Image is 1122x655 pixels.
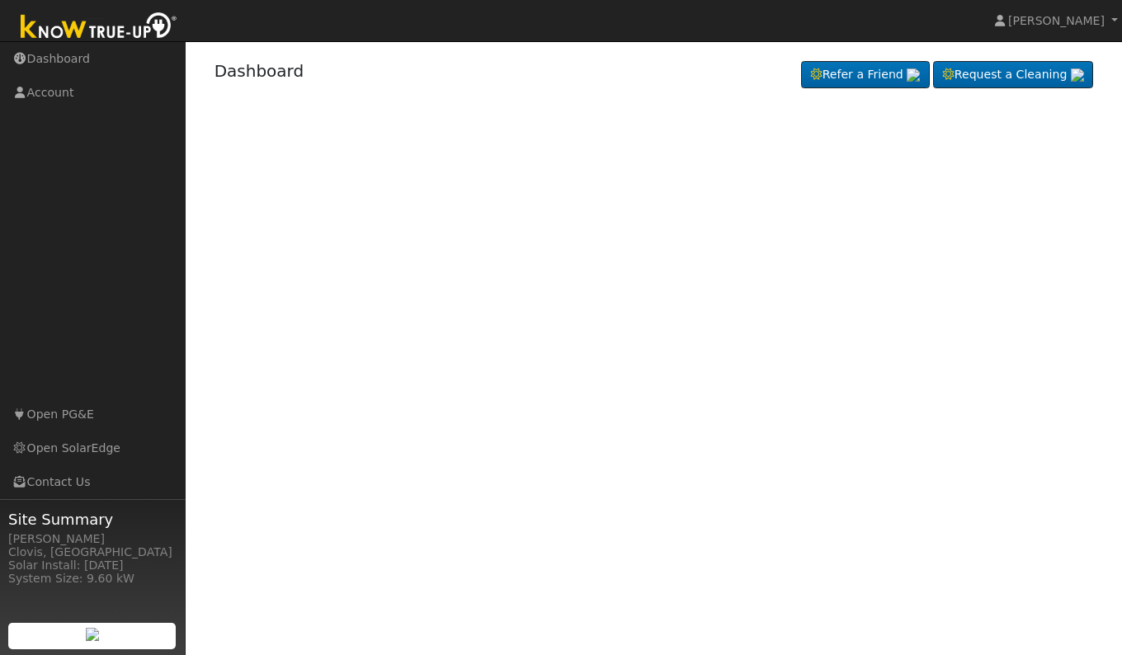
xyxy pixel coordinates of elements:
[214,61,304,81] a: Dashboard
[86,628,99,641] img: retrieve
[8,544,177,561] div: Clovis, [GEOGRAPHIC_DATA]
[8,570,177,587] div: System Size: 9.60 kW
[12,9,186,46] img: Know True-Up
[1008,14,1105,27] span: [PERSON_NAME]
[8,530,177,548] div: [PERSON_NAME]
[8,508,177,530] span: Site Summary
[1071,68,1084,82] img: retrieve
[933,61,1093,89] a: Request a Cleaning
[907,68,920,82] img: retrieve
[8,557,177,574] div: Solar Install: [DATE]
[801,61,930,89] a: Refer a Friend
